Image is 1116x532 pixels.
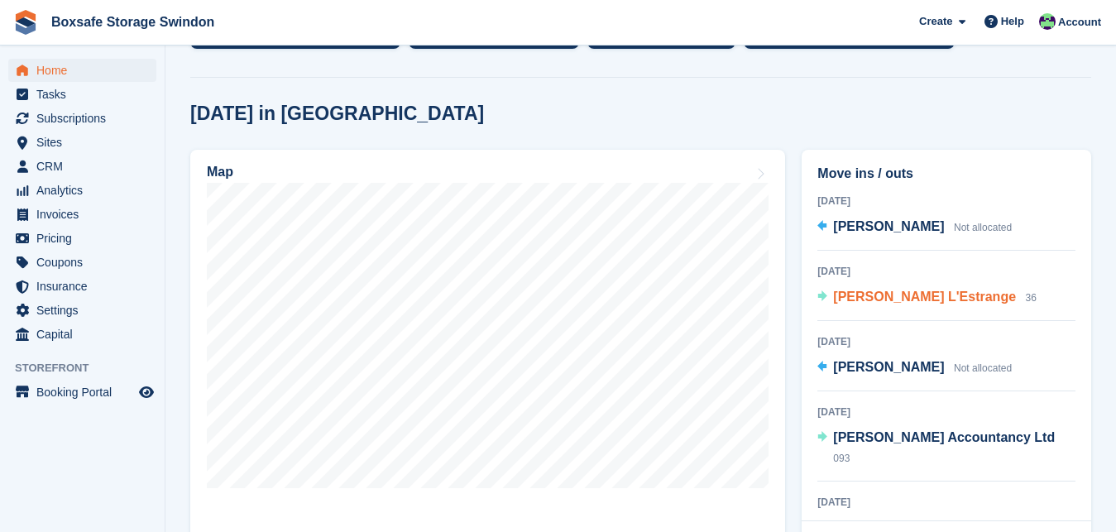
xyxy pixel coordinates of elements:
a: menu [8,155,156,178]
span: 36 [1026,292,1037,304]
span: CRM [36,155,136,178]
span: Account [1058,14,1101,31]
a: menu [8,203,156,226]
span: Analytics [36,179,136,202]
a: menu [8,323,156,346]
span: [PERSON_NAME] L'Estrange [833,290,1016,304]
span: [PERSON_NAME] [833,360,944,374]
div: [DATE] [817,495,1075,510]
span: Tasks [36,83,136,106]
span: Not allocated [954,362,1012,374]
span: Coupons [36,251,136,274]
span: Invoices [36,203,136,226]
span: Help [1001,13,1024,30]
a: Boxsafe Storage Swindon [45,8,221,36]
a: [PERSON_NAME] Not allocated [817,217,1012,238]
span: Capital [36,323,136,346]
a: [PERSON_NAME] Not allocated [817,357,1012,379]
div: [DATE] [817,334,1075,349]
a: [PERSON_NAME] Accountancy Ltd 093 [817,428,1075,469]
a: menu [8,251,156,274]
a: menu [8,83,156,106]
div: [DATE] [817,264,1075,279]
span: [PERSON_NAME] Accountancy Ltd [833,430,1055,444]
div: [DATE] [817,405,1075,419]
a: [PERSON_NAME] L'Estrange 36 [817,287,1037,309]
a: menu [8,59,156,82]
a: menu [8,275,156,298]
span: Booking Portal [36,381,136,404]
span: [PERSON_NAME] [833,219,944,233]
span: Not allocated [954,222,1012,233]
a: menu [8,131,156,154]
span: Sites [36,131,136,154]
span: Subscriptions [36,107,136,130]
h2: Map [207,165,233,180]
span: Create [919,13,952,30]
h2: Move ins / outs [817,164,1075,184]
span: Pricing [36,227,136,250]
span: 093 [833,453,850,464]
span: Storefront [15,360,165,376]
a: menu [8,299,156,322]
a: menu [8,107,156,130]
span: Settings [36,299,136,322]
span: Home [36,59,136,82]
h2: [DATE] in [GEOGRAPHIC_DATA] [190,103,484,125]
a: menu [8,381,156,404]
span: Insurance [36,275,136,298]
a: Preview store [137,382,156,402]
img: stora-icon-8386f47178a22dfd0bd8f6a31ec36ba5ce8667c1dd55bd0f319d3a0aa187defe.svg [13,10,38,35]
a: menu [8,227,156,250]
div: [DATE] [817,194,1075,208]
img: Kim Virabi [1039,13,1056,30]
a: menu [8,179,156,202]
